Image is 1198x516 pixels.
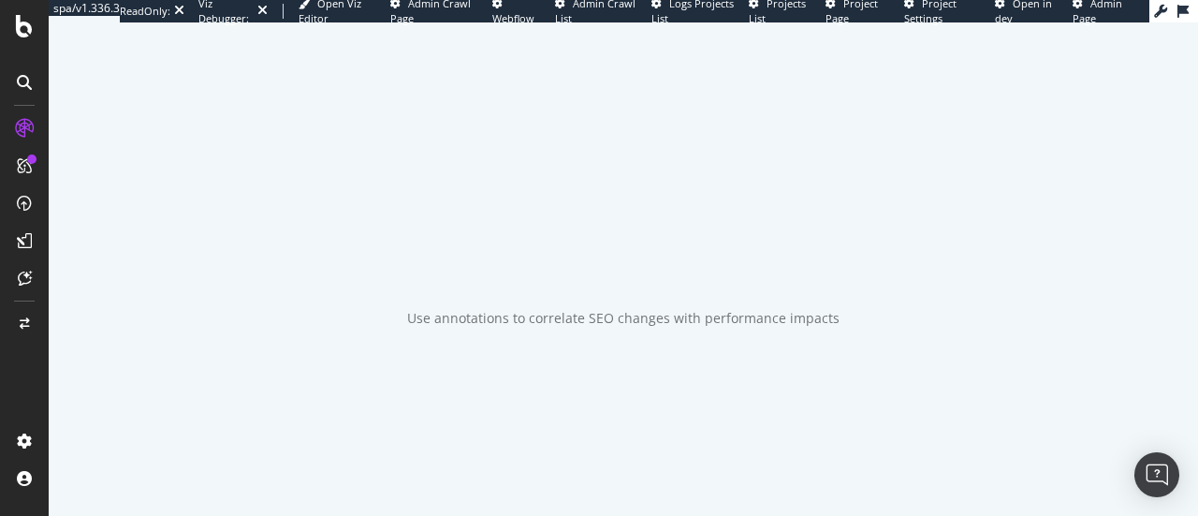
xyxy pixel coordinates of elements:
[492,11,534,25] span: Webflow
[407,309,840,328] div: Use annotations to correlate SEO changes with performance impacts
[120,4,170,19] div: ReadOnly:
[1134,452,1179,497] div: Open Intercom Messenger
[556,212,691,279] div: animation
